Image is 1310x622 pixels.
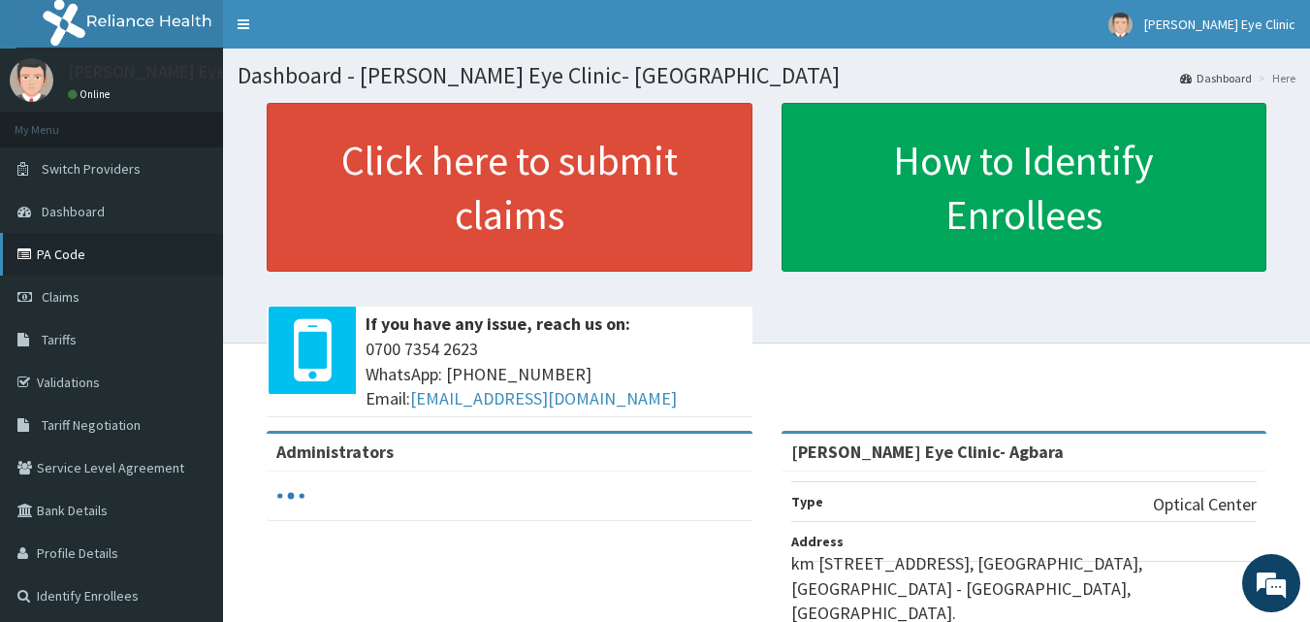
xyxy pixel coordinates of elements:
p: Optical Center [1153,492,1257,517]
a: [EMAIL_ADDRESS][DOMAIN_NAME] [410,387,677,409]
p: [PERSON_NAME] Eye [68,63,226,81]
strong: [PERSON_NAME] Eye Clinic- Agbara [791,441,1064,463]
a: Online [68,87,114,101]
li: Here [1254,70,1295,86]
svg: audio-loading [276,481,305,510]
span: Claims [42,288,80,306]
a: How to Identify Enrollees [782,103,1267,272]
h1: Dashboard - [PERSON_NAME] Eye Clinic- [GEOGRAPHIC_DATA] [238,63,1295,88]
a: Click here to submit claims [267,103,752,272]
b: Type [791,493,823,510]
span: 0700 7354 2623 WhatsApp: [PHONE_NUMBER] Email: [366,337,743,411]
span: Tariff Negotiation [42,416,141,434]
span: Tariffs [42,331,77,348]
b: Administrators [276,441,394,463]
span: Dashboard [42,203,105,220]
b: If you have any issue, reach us on: [366,312,630,335]
span: [PERSON_NAME] Eye Clinic [1144,16,1295,33]
img: User Image [1108,13,1133,37]
img: User Image [10,58,53,102]
b: Address [791,533,844,550]
span: Switch Providers [42,160,141,178]
a: Dashboard [1180,70,1252,86]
